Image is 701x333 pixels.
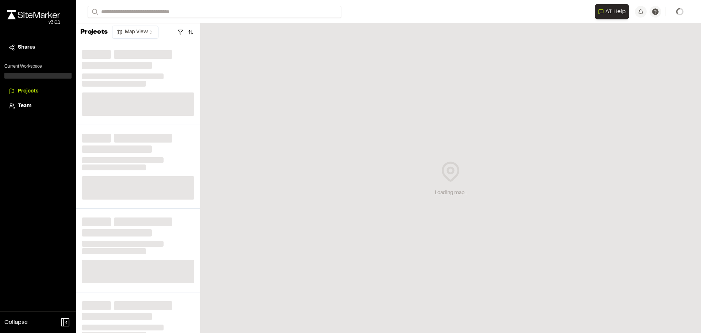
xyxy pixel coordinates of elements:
[595,4,632,19] div: Open AI Assistant
[4,63,72,70] p: Current Workspace
[80,27,108,37] p: Projects
[595,4,629,19] button: Open AI Assistant
[18,43,35,52] span: Shares
[9,102,67,110] a: Team
[605,7,626,16] span: AI Help
[4,318,28,327] span: Collapse
[435,189,467,197] div: Loading map...
[18,102,31,110] span: Team
[7,10,60,19] img: rebrand.png
[9,43,67,52] a: Shares
[88,6,101,18] button: Search
[7,19,60,26] div: Oh geez...please don't...
[18,87,38,95] span: Projects
[9,87,67,95] a: Projects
